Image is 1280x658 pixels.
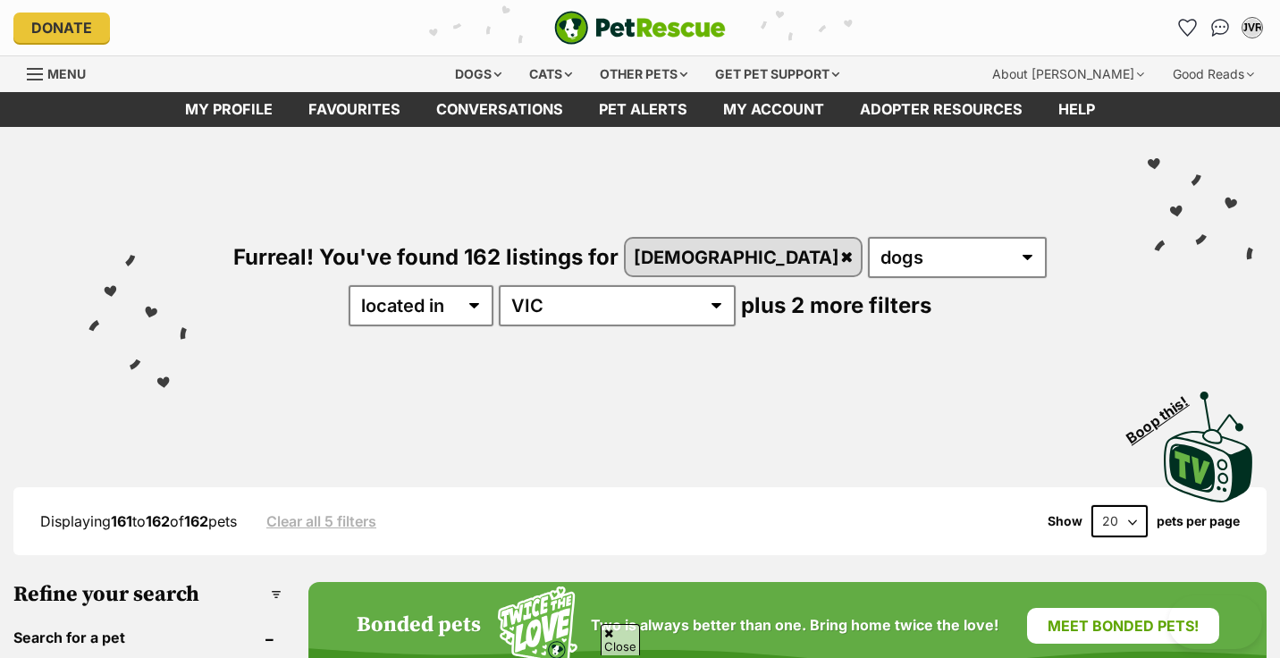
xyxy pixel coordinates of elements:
h4: Bonded pets [357,613,481,638]
span: Boop this! [1124,382,1206,446]
img: chat-41dd97257d64d25036548639549fe6c8038ab92f7586957e7f3b1b290dea8141.svg [1211,19,1230,37]
iframe: Help Scout Beacon - Open [1168,595,1262,649]
span: Furreal! You've found 162 listings for [233,244,619,270]
span: Displaying to of pets [40,512,237,530]
strong: 161 [111,512,132,530]
div: About [PERSON_NAME] [980,56,1157,92]
span: plus 2 more filters [741,292,931,318]
div: Other pets [587,56,700,92]
a: Donate [13,13,110,43]
img: PetRescue TV logo [1164,392,1253,502]
header: Search for a pet [13,629,282,645]
a: Help [1040,92,1113,127]
button: My account [1238,13,1267,42]
span: Show [1048,514,1082,528]
label: pets per page [1157,514,1240,528]
a: Boop this! [1164,375,1253,506]
a: PetRescue [554,11,726,45]
img: logo-e224e6f780fb5917bec1dbf3a21bbac754714ae5b6737aabdf751b685950b380.svg [554,11,726,45]
a: My profile [167,92,291,127]
span: Menu [47,66,86,81]
span: Two is always better than one. Bring home twice the love! [591,617,998,634]
a: Menu [27,56,98,89]
h3: Refine your search [13,582,282,607]
a: Clear all 5 filters [266,513,376,529]
a: Favourites [1174,13,1202,42]
a: Favourites [291,92,418,127]
div: Get pet support [703,56,852,92]
strong: 162 [184,512,208,530]
a: Pet alerts [581,92,705,127]
div: Cats [517,56,585,92]
div: Dogs [442,56,514,92]
span: Close [601,624,640,655]
div: Good Reads [1160,56,1267,92]
a: My account [705,92,842,127]
div: JVR [1243,19,1261,37]
ul: Account quick links [1174,13,1267,42]
a: conversations [418,92,581,127]
a: Conversations [1206,13,1234,42]
strong: 162 [146,512,170,530]
a: Adopter resources [842,92,1040,127]
a: [DEMOGRAPHIC_DATA] [626,239,862,275]
a: Meet bonded pets! [1027,608,1219,644]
